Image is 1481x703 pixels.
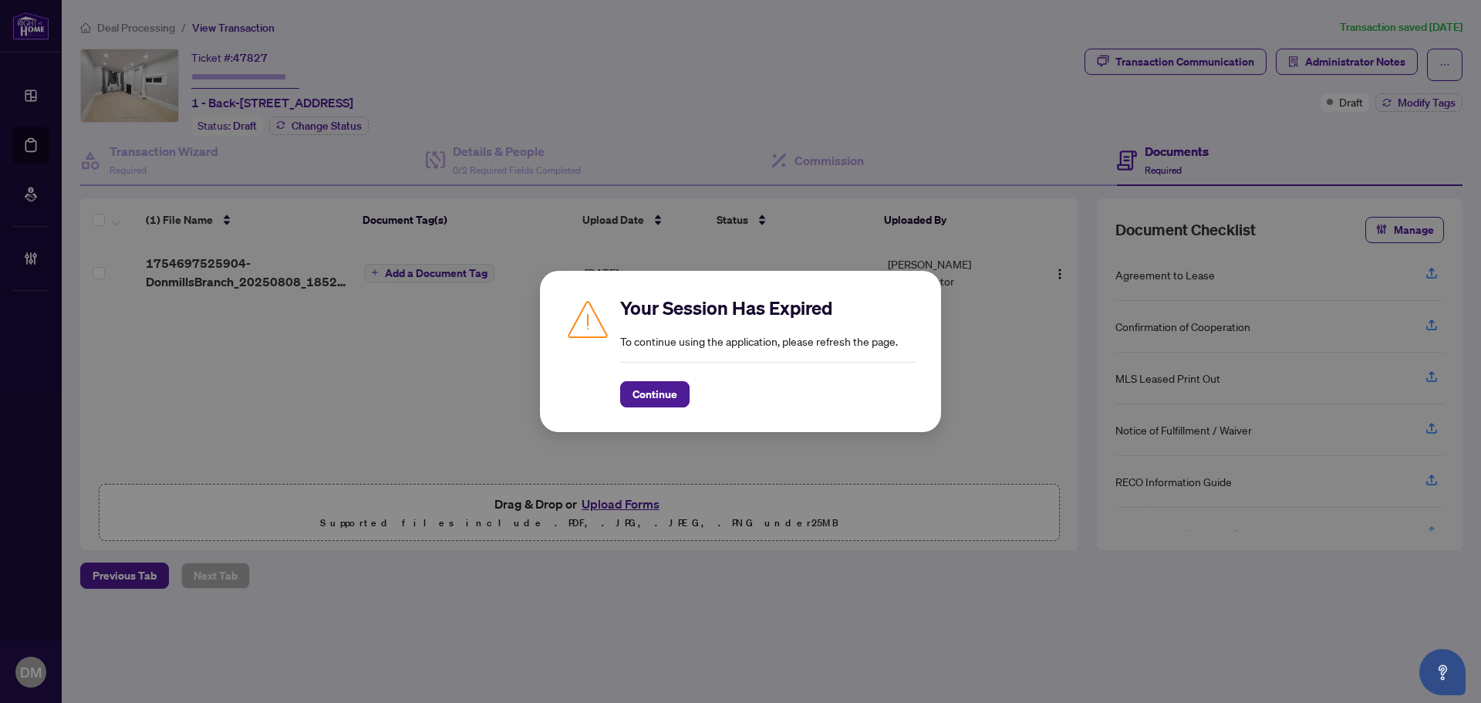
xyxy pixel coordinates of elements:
[633,382,677,407] span: Continue
[620,296,916,320] h2: Your Session Has Expired
[1419,649,1466,695] button: Open asap
[620,296,916,407] div: To continue using the application, please refresh the page.
[620,381,690,407] button: Continue
[565,296,611,342] img: Caution icon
